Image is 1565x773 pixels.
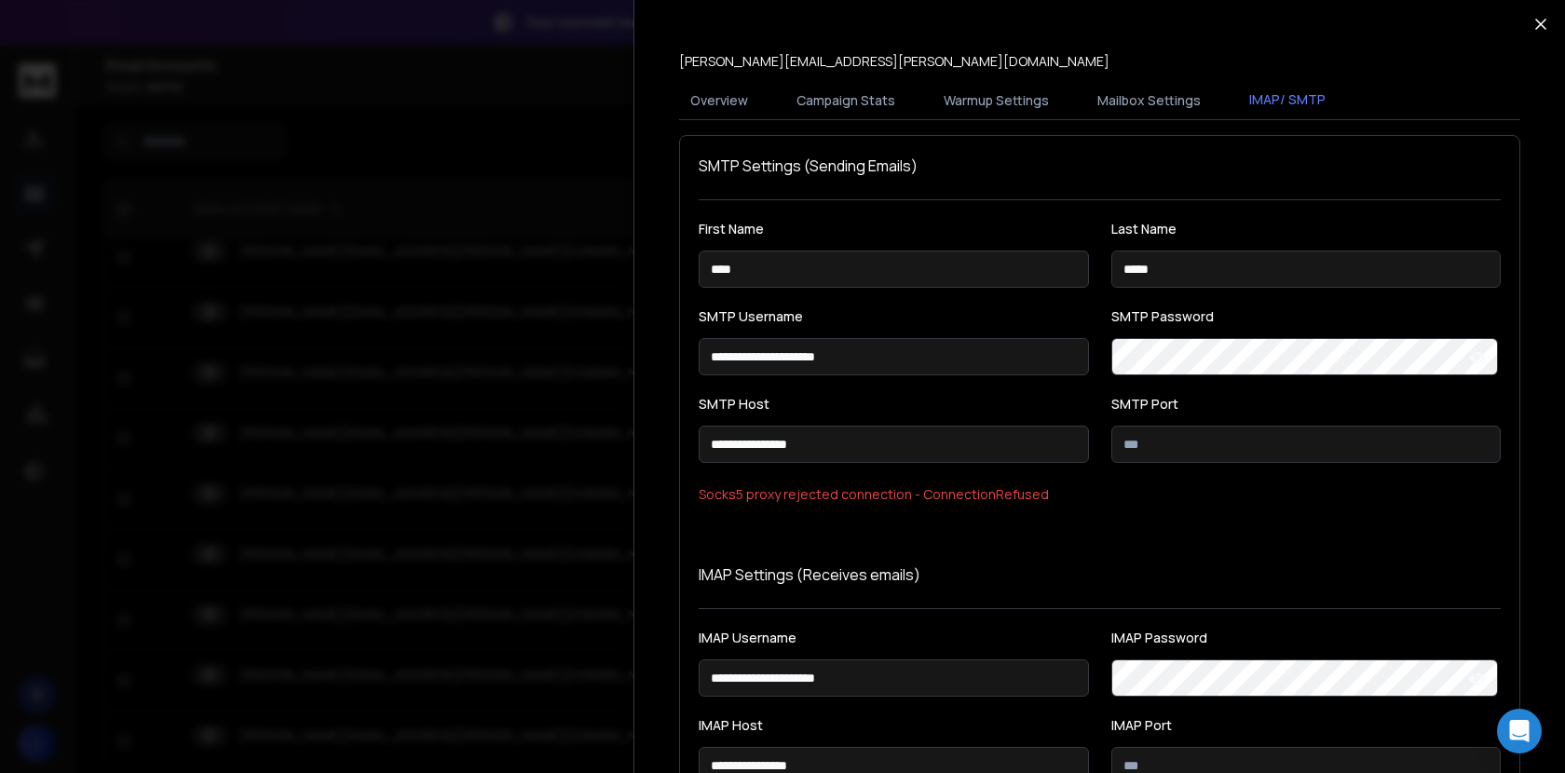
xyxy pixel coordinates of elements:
[932,80,1060,121] button: Warmup Settings
[785,80,906,121] button: Campaign Stats
[1111,719,1502,732] label: IMAP Port
[699,155,1501,177] h1: SMTP Settings (Sending Emails)
[1086,80,1212,121] button: Mailbox Settings
[699,631,1089,644] label: IMAP Username
[699,223,1089,236] label: First Name
[1111,310,1502,323] label: SMTP Password
[1238,79,1337,122] button: IMAP/ SMTP
[699,719,1089,732] label: IMAP Host
[699,398,1089,411] label: SMTP Host
[699,310,1089,323] label: SMTP Username
[699,485,1501,504] span: Socks5 proxy rejected connection - ConnectionRefused
[699,563,1501,586] p: IMAP Settings (Receives emails)
[679,52,1109,71] p: [PERSON_NAME][EMAIL_ADDRESS][PERSON_NAME][DOMAIN_NAME]
[679,80,759,121] button: Overview
[1111,398,1502,411] label: SMTP Port
[1111,223,1502,236] label: Last Name
[1111,631,1502,644] label: IMAP Password
[1497,709,1542,753] div: Open Intercom Messenger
